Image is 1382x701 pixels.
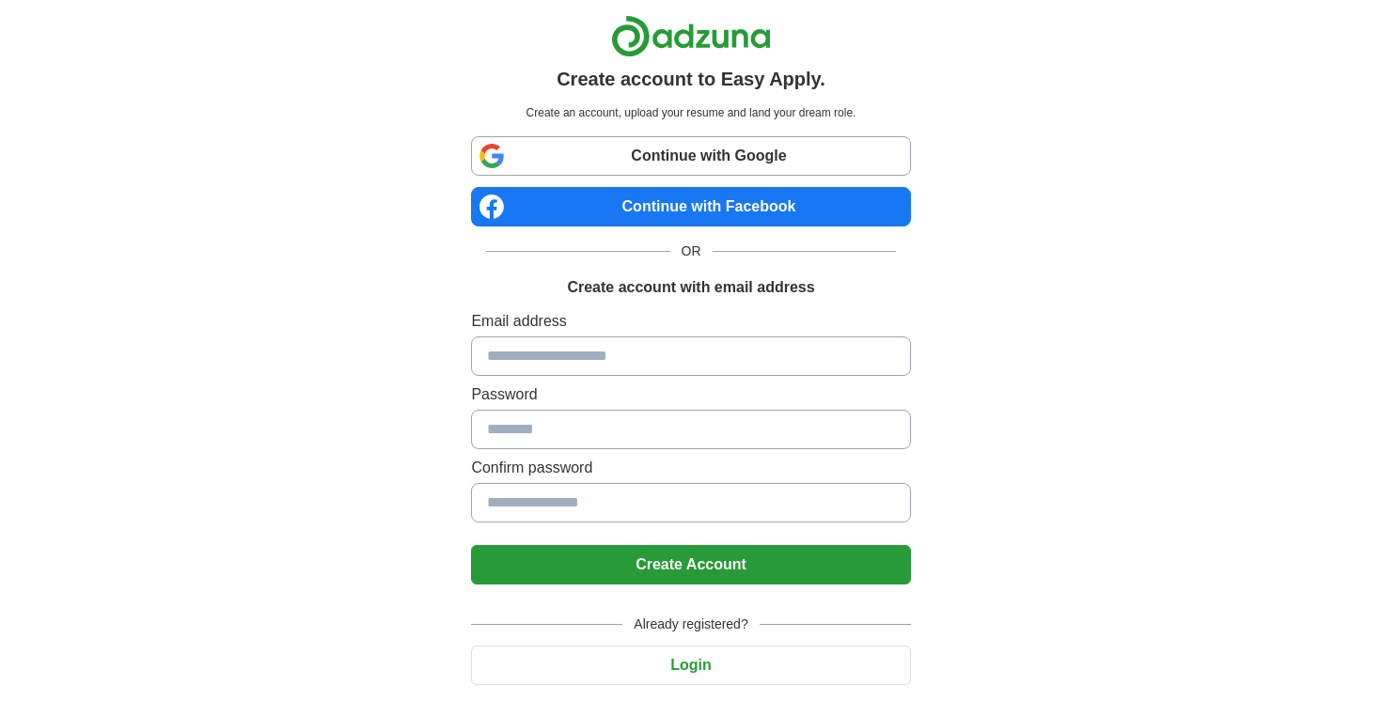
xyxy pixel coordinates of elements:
img: Adzuna logo [611,15,771,57]
button: Login [471,646,910,685]
span: OR [670,241,713,261]
label: Confirm password [471,457,910,479]
p: Create an account, upload your resume and land your dream role. [475,104,906,121]
label: Password [471,383,910,406]
h1: Create account to Easy Apply. [557,65,825,93]
h1: Create account with email address [567,276,814,299]
a: Login [471,657,910,673]
a: Continue with Google [471,136,910,176]
label: Email address [471,310,910,333]
span: Already registered? [622,615,759,634]
a: Continue with Facebook [471,187,910,226]
button: Create Account [471,545,910,584]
